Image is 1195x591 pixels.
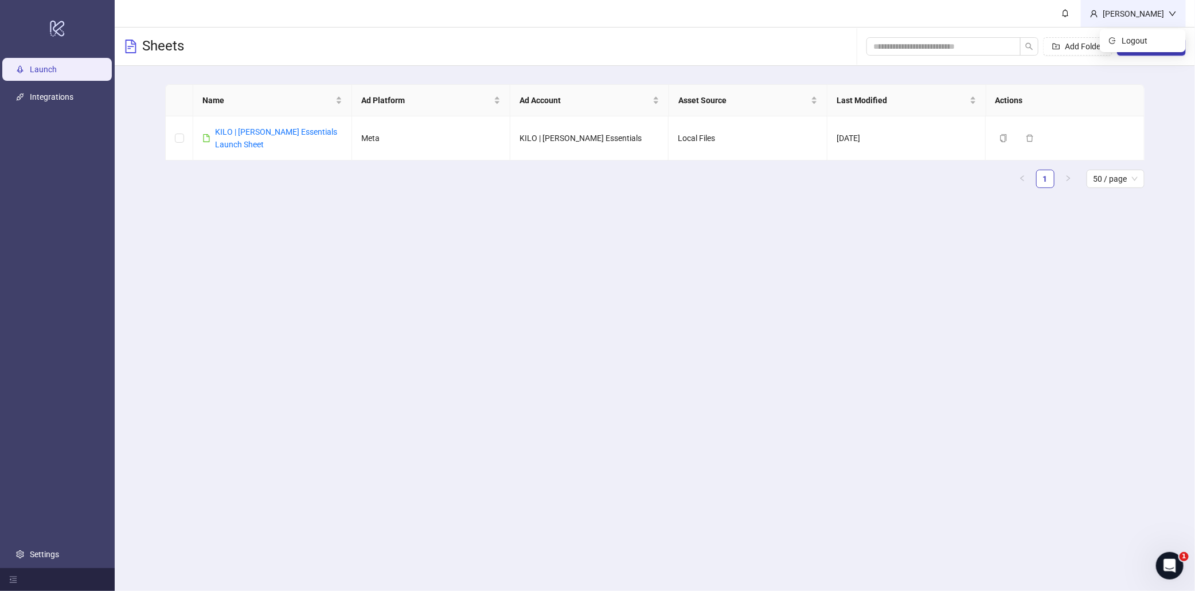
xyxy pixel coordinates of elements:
th: Actions [986,85,1145,116]
span: delete [1026,134,1034,142]
span: user [1090,10,1098,18]
a: Settings [30,550,59,559]
span: Ad Account [520,94,650,107]
td: Meta [352,116,510,161]
iframe: Intercom live chat [1156,552,1184,580]
a: KILO | [PERSON_NAME] Essentials Launch Sheet [215,127,337,149]
span: down [1169,10,1177,18]
th: Last Modified [827,85,986,116]
span: right [1065,175,1072,182]
div: [PERSON_NAME] [1098,7,1169,20]
th: Name [193,85,352,116]
span: Name [202,94,333,107]
div: Page Size [1087,170,1145,188]
button: right [1059,170,1077,188]
li: Next Page [1059,170,1077,188]
li: Previous Page [1013,170,1032,188]
td: Local Files [669,116,827,161]
span: 1 [1180,552,1189,561]
a: Integrations [30,92,73,101]
span: Ad Platform [361,94,491,107]
th: Ad Account [510,85,669,116]
span: Last Modified [837,94,967,107]
a: 1 [1037,170,1054,187]
h3: Sheets [142,37,184,56]
span: logout [1109,37,1117,44]
span: Logout [1122,34,1177,47]
li: 1 [1036,170,1055,188]
button: Add Folder [1043,37,1112,56]
td: [DATE] [827,116,986,161]
th: Asset Source [669,85,827,116]
span: Asset Source [678,94,809,107]
a: Launch [30,65,57,74]
span: 50 / page [1094,170,1138,187]
span: search [1025,42,1033,50]
span: folder-add [1052,42,1060,50]
span: Add Folder [1065,42,1103,51]
span: file-text [124,40,138,53]
th: Ad Platform [352,85,510,116]
span: menu-fold [9,576,17,584]
span: file [202,134,210,142]
span: copy [999,134,1007,142]
button: left [1013,170,1032,188]
span: left [1019,175,1026,182]
td: KILO | [PERSON_NAME] Essentials [510,116,669,161]
span: bell [1061,9,1069,17]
